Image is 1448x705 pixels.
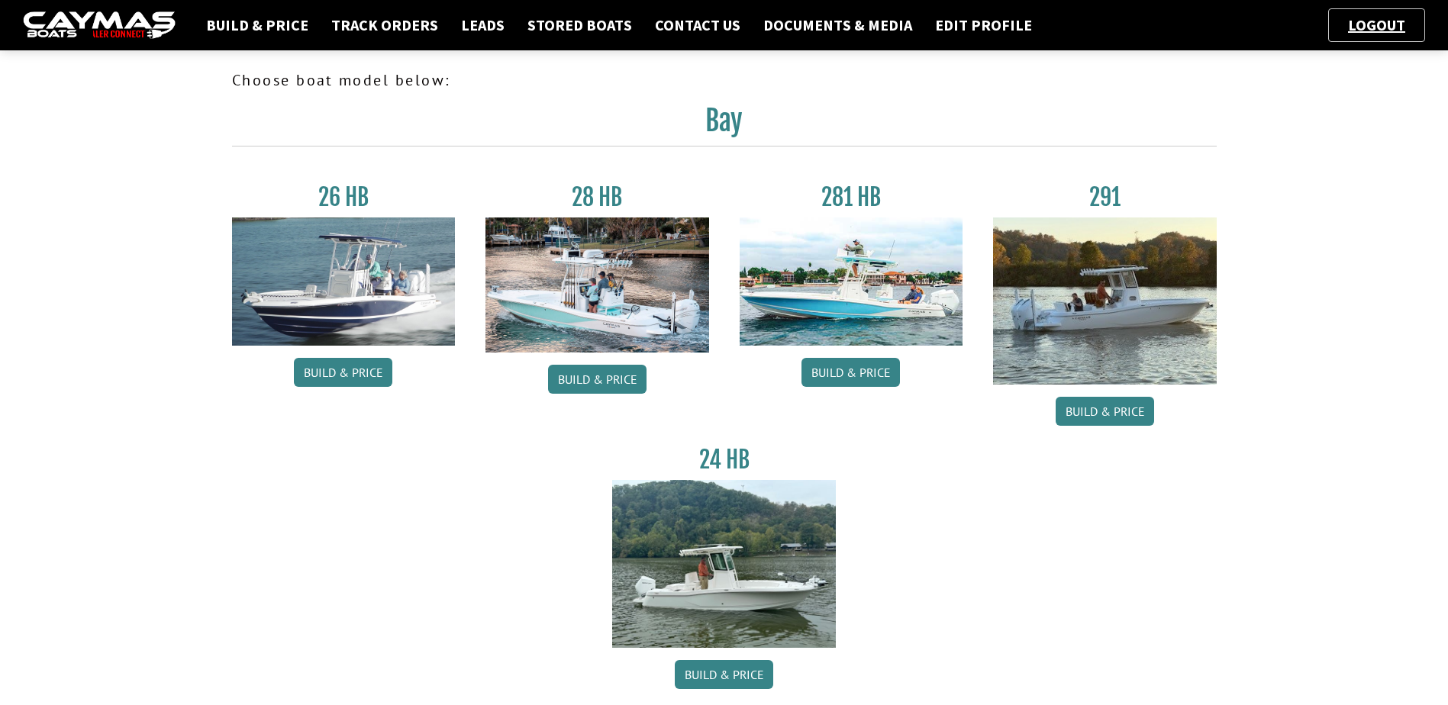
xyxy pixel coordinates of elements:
a: Edit Profile [927,15,1040,35]
h3: 24 HB [612,446,836,474]
a: Documents & Media [756,15,920,35]
img: 28-hb-twin.jpg [740,217,963,346]
a: Build & Price [198,15,316,35]
h3: 291 [993,183,1217,211]
a: Leads [453,15,512,35]
a: Build & Price [1056,397,1154,426]
h3: 26 HB [232,183,456,211]
a: Contact Us [647,15,748,35]
a: Track Orders [324,15,446,35]
img: 26_new_photo_resized.jpg [232,217,456,346]
a: Build & Price [294,358,392,387]
img: caymas-dealer-connect-2ed40d3bc7270c1d8d7ffb4b79bf05adc795679939227970def78ec6f6c03838.gif [23,11,176,40]
a: Build & Price [801,358,900,387]
p: Choose boat model below: [232,69,1217,92]
h2: Bay [232,104,1217,146]
img: 28_hb_thumbnail_for_caymas_connect.jpg [485,217,709,352]
img: 291_Thumbnail.jpg [993,217,1217,385]
a: Build & Price [675,660,773,689]
a: Build & Price [548,365,647,394]
img: 24_HB_thumbnail.jpg [612,480,836,647]
a: Logout [1340,15,1413,34]
h3: 281 HB [740,183,963,211]
a: Stored Boats [520,15,640,35]
h3: 28 HB [485,183,709,211]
